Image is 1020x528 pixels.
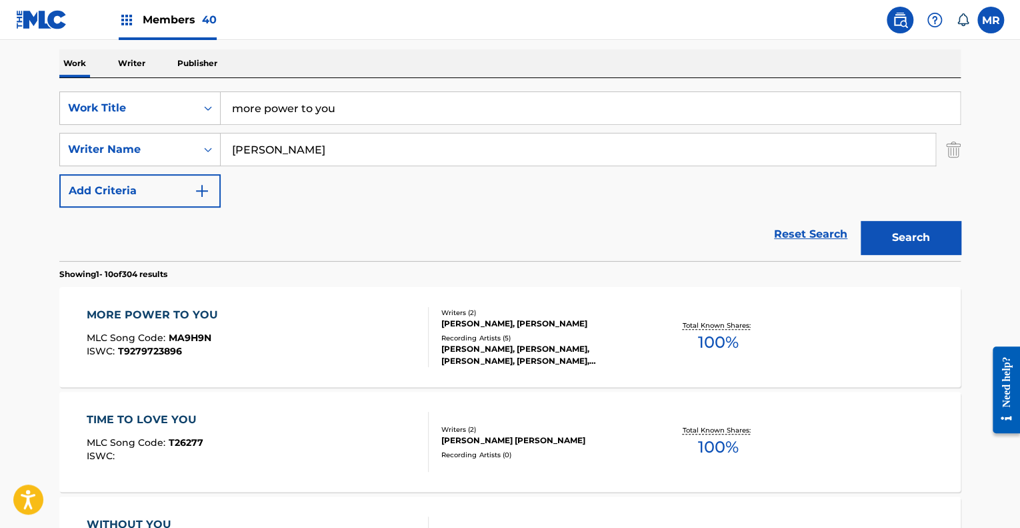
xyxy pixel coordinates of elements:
[59,91,961,261] form: Search Form
[68,142,188,158] div: Writer Name
[682,425,753,435] p: Total Known Shares:
[68,100,188,116] div: Work Title
[887,7,913,33] a: Public Search
[16,10,67,29] img: MLC Logo
[87,307,225,323] div: MORE POWER TO YOU
[143,12,217,27] span: Members
[202,13,217,26] span: 40
[956,13,969,27] div: Notifications
[927,12,943,28] img: help
[59,392,961,492] a: TIME TO LOVE YOUMLC Song Code:T26277ISWC:Writers (2)[PERSON_NAME] [PERSON_NAME]Recording Artists ...
[946,133,961,166] img: Delete Criterion
[441,343,643,367] div: [PERSON_NAME], [PERSON_NAME], [PERSON_NAME], [PERSON_NAME], [PERSON_NAME]
[59,287,961,387] a: MORE POWER TO YOUMLC Song Code:MA9H9NISWC:T9279723896Writers (2)[PERSON_NAME], [PERSON_NAME]Recor...
[983,336,1020,443] iframe: Resource Center
[441,318,643,330] div: [PERSON_NAME], [PERSON_NAME]
[441,333,643,343] div: Recording Artists ( 5 )
[977,7,1004,33] div: User Menu
[87,332,169,344] span: MLC Song Code :
[87,437,169,449] span: MLC Song Code :
[118,345,182,357] span: T9279723896
[87,345,118,357] span: ISWC :
[87,412,203,428] div: TIME TO LOVE YOU
[119,12,135,28] img: Top Rightsholders
[114,49,149,77] p: Writer
[87,450,118,462] span: ISWC :
[441,435,643,447] div: [PERSON_NAME] [PERSON_NAME]
[169,332,211,344] span: MA9H9N
[767,220,854,249] a: Reset Search
[194,183,210,199] img: 9d2ae6d4665cec9f34b9.svg
[892,12,908,28] img: search
[921,7,948,33] div: Help
[861,221,961,254] button: Search
[697,330,738,354] span: 100 %
[441,308,643,318] div: Writers ( 2 )
[441,450,643,460] div: Recording Artists ( 0 )
[697,435,738,459] span: 100 %
[682,320,753,330] p: Total Known Shares:
[59,49,90,77] p: Work
[169,437,203,449] span: T26277
[173,49,221,77] p: Publisher
[59,268,167,280] p: Showing 1 - 10 of 304 results
[441,425,643,435] div: Writers ( 2 )
[59,174,221,208] button: Add Criteria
